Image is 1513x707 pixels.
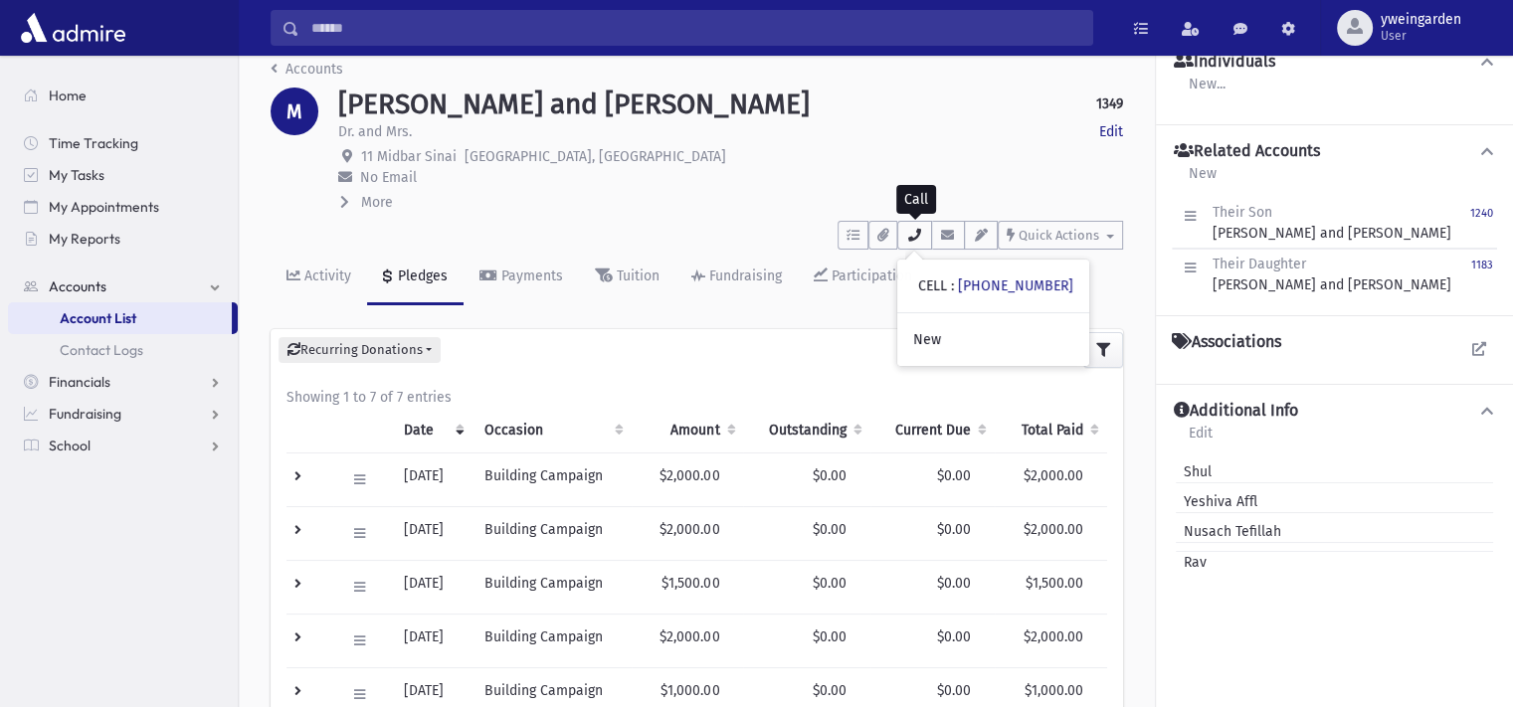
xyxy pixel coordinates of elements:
[1024,467,1083,484] span: $2,000.00
[392,452,472,506] td: [DATE]
[1381,12,1461,28] span: yweingarden
[937,628,971,645] span: $0.00
[49,405,121,423] span: Fundraising
[1019,228,1099,243] span: Quick Actions
[286,387,1107,408] div: Showing 1 to 7 of 7 entries
[1471,254,1493,295] a: 1183
[271,250,367,305] a: Activity
[473,408,632,453] th: Occasion : activate to sort column ascending
[937,682,971,699] span: $0.00
[1176,491,1257,512] span: Yeshiva Affl
[360,169,417,186] span: No Email
[1176,461,1212,482] span: Shul
[1172,52,1497,73] button: Individuals
[1172,332,1281,352] h4: Associations
[8,430,238,461] a: School
[338,192,395,213] button: More
[1176,552,1207,573] span: Rav
[361,148,457,165] span: 11 Midbar Sinai
[16,8,130,48] img: AdmirePro
[743,408,869,453] th: Outstanding: activate to sort column ascending
[497,267,563,284] div: Payments
[8,366,238,398] a: Financials
[271,88,318,135] div: M
[49,230,120,248] span: My Reports
[937,467,971,484] span: $0.00
[473,614,632,667] td: Building Campaign
[1381,28,1461,44] span: User
[60,341,143,359] span: Contact Logs
[1025,682,1083,699] span: $1,000.00
[394,267,448,284] div: Pledges
[8,80,238,111] a: Home
[8,334,238,366] a: Contact Logs
[1188,162,1218,198] a: New
[49,373,110,391] span: Financials
[49,437,91,454] span: School
[958,277,1073,294] a: [PHONE_NUMBER]
[1471,259,1493,271] small: 1183
[1174,52,1275,73] h4: Individuals
[1470,207,1493,220] small: 1240
[8,127,238,159] a: Time Tracking
[8,302,232,334] a: Account List
[8,398,238,430] a: Fundraising
[367,250,464,305] a: Pledges
[279,337,441,363] button: Recurring Donations
[271,59,343,88] nav: breadcrumb
[8,191,238,223] a: My Appointments
[828,267,912,284] div: Participation
[1024,521,1083,538] span: $2,000.00
[1213,254,1451,295] div: [PERSON_NAME] and [PERSON_NAME]
[49,87,87,104] span: Home
[1172,141,1497,162] button: Related Accounts
[1172,401,1497,422] button: Additional Info
[798,250,928,305] a: Participation
[937,575,971,592] span: $0.00
[338,121,412,142] p: Dr. and Mrs.
[392,506,472,560] td: [DATE]
[8,159,238,191] a: My Tasks
[1213,202,1451,244] div: [PERSON_NAME] and [PERSON_NAME]
[632,506,744,560] td: $2,000.00
[995,408,1107,453] th: Total Paid: activate to sort column ascending
[1026,575,1083,592] span: $1,500.00
[870,408,995,453] th: Current Due: activate to sort column ascending
[49,166,104,184] span: My Tasks
[897,321,1089,358] a: New
[299,10,1092,46] input: Search
[473,560,632,614] td: Building Campaign
[813,628,847,645] span: $0.00
[675,250,798,305] a: Fundraising
[1176,521,1281,542] span: Nusach Tefillah
[49,134,138,152] span: Time Tracking
[465,148,726,165] span: [GEOGRAPHIC_DATA], [GEOGRAPHIC_DATA]
[8,270,238,302] a: Accounts
[813,682,847,699] span: $0.00
[998,221,1123,250] button: Quick Actions
[300,267,351,284] div: Activity
[361,194,393,211] span: More
[579,250,675,305] a: Tuition
[1174,141,1320,162] h4: Related Accounts
[338,88,810,121] h1: [PERSON_NAME] and [PERSON_NAME]
[473,506,632,560] td: Building Campaign
[813,467,847,484] span: $0.00
[1024,628,1083,645] span: $2,000.00
[951,277,954,294] span: :
[1188,73,1227,108] a: New...
[813,521,847,538] span: $0.00
[1099,121,1123,142] a: Edit
[392,560,472,614] td: [DATE]
[632,452,744,506] td: $2,000.00
[813,575,847,592] span: $0.00
[392,614,472,667] td: [DATE]
[8,223,238,255] a: My Reports
[1188,422,1214,457] a: Edit
[632,614,744,667] td: $2,000.00
[1174,401,1298,422] h4: Additional Info
[1096,93,1123,114] strong: 1349
[392,408,472,453] th: Date: activate to sort column ascending
[271,61,343,78] a: Accounts
[464,250,579,305] a: Payments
